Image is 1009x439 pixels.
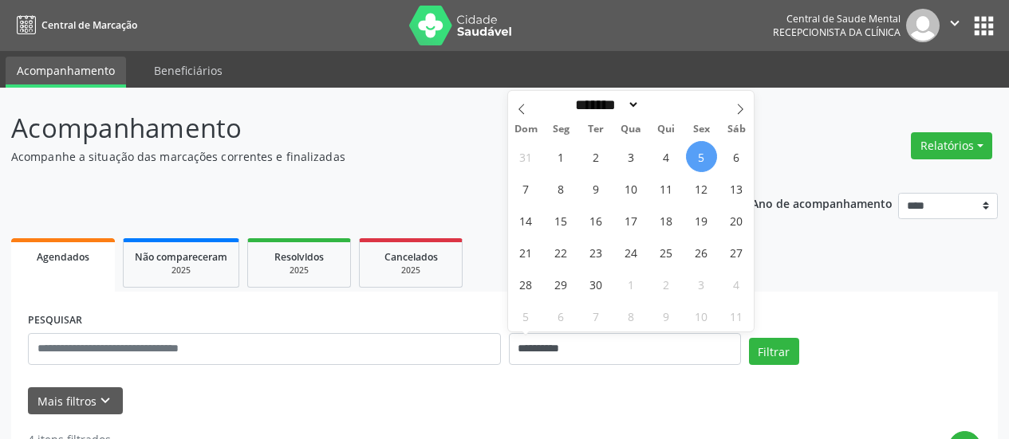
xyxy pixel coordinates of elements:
[384,250,438,264] span: Cancelados
[686,173,717,204] span: Setembro 12, 2025
[11,148,702,165] p: Acompanhe a situação das marcações correntes e finalizadas
[686,300,717,331] span: Outubro 10, 2025
[546,141,577,172] span: Setembro 1, 2025
[940,9,970,42] button: 
[546,237,577,268] span: Setembro 22, 2025
[510,268,542,300] span: Setembro 28, 2025
[946,14,964,32] i: 
[648,124,684,135] span: Qui
[613,124,648,135] span: Qua
[906,9,940,42] img: img
[773,25,901,39] span: Recepcionista da clínica
[616,237,647,268] span: Setembro 24, 2025
[616,205,647,236] span: Setembro 17, 2025
[684,124,719,135] span: Sex
[686,141,717,172] span: Setembro 5, 2025
[41,18,137,32] span: Central de Marcação
[28,308,82,333] label: PESQUISAR
[721,237,752,268] span: Setembro 27, 2025
[581,300,612,331] span: Outubro 7, 2025
[721,300,752,331] span: Outubro 11, 2025
[751,193,893,213] p: Ano de acompanhamento
[510,237,542,268] span: Setembro 21, 2025
[686,268,717,300] span: Outubro 3, 2025
[97,392,114,410] i: keyboard_arrow_down
[581,237,612,268] span: Setembro 23, 2025
[510,173,542,204] span: Setembro 7, 2025
[721,173,752,204] span: Setembro 13, 2025
[510,300,542,331] span: Outubro 5, 2025
[616,141,647,172] span: Setembro 3, 2025
[546,300,577,331] span: Outubro 6, 2025
[135,265,227,276] div: 2025
[135,250,227,264] span: Não compareceram
[28,387,123,415] button: Mais filtroskeyboard_arrow_down
[616,300,647,331] span: Outubro 8, 2025
[581,205,612,236] span: Setembro 16, 2025
[508,124,543,135] span: Dom
[581,268,612,300] span: Setembro 30, 2025
[543,124,578,135] span: Seg
[651,300,682,331] span: Outubro 9, 2025
[651,268,682,300] span: Outubro 2, 2025
[616,173,647,204] span: Setembro 10, 2025
[578,124,613,135] span: Ter
[6,57,126,88] a: Acompanhamento
[581,173,612,204] span: Setembro 9, 2025
[616,268,647,300] span: Outubro 1, 2025
[11,12,137,38] a: Central de Marcação
[970,12,998,40] button: apps
[686,205,717,236] span: Setembro 19, 2025
[274,250,324,264] span: Resolvidos
[773,12,901,25] div: Central de Saude Mental
[37,250,89,264] span: Agendados
[546,173,577,204] span: Setembro 8, 2025
[581,141,612,172] span: Setembro 2, 2025
[371,265,451,276] div: 2025
[911,132,992,159] button: Relatórios
[651,141,682,172] span: Setembro 4, 2025
[546,205,577,236] span: Setembro 15, 2025
[721,268,752,300] span: Outubro 4, 2025
[259,265,339,276] div: 2025
[719,124,754,135] span: Sáb
[651,173,682,204] span: Setembro 11, 2025
[510,205,542,236] span: Setembro 14, 2025
[11,108,702,148] p: Acompanhamento
[651,237,682,268] span: Setembro 25, 2025
[651,205,682,236] span: Setembro 18, 2025
[686,237,717,268] span: Setembro 26, 2025
[570,96,640,113] select: Month
[721,141,752,172] span: Setembro 6, 2025
[721,205,752,236] span: Setembro 20, 2025
[640,96,692,113] input: Year
[510,141,542,172] span: Agosto 31, 2025
[143,57,234,84] a: Beneficiários
[749,338,799,365] button: Filtrar
[546,268,577,300] span: Setembro 29, 2025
